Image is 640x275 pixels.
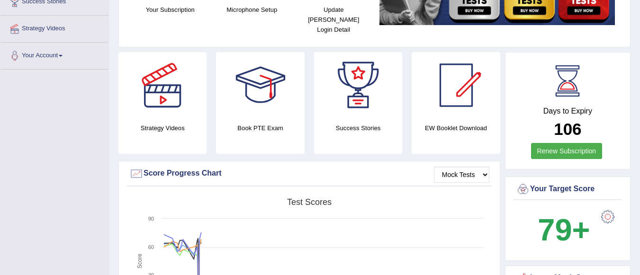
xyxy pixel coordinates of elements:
[0,16,108,39] a: Strategy Videos
[314,123,402,133] h4: Success Stories
[0,43,108,66] a: Your Account
[538,213,590,247] b: 79+
[216,5,288,15] h4: Microphone Setup
[287,197,332,207] tspan: Test scores
[129,167,489,181] div: Score Progress Chart
[148,244,154,250] text: 60
[531,143,603,159] a: Renew Subscription
[148,216,154,222] text: 90
[216,123,304,133] h4: Book PTE Exam
[297,5,370,35] h4: Update [PERSON_NAME] Login Detail
[554,120,581,138] b: 106
[134,5,207,15] h4: Your Subscription
[516,107,620,115] h4: Days to Expiry
[136,254,143,269] tspan: Score
[412,123,500,133] h4: EW Booklet Download
[516,182,620,196] div: Your Target Score
[118,123,207,133] h4: Strategy Videos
